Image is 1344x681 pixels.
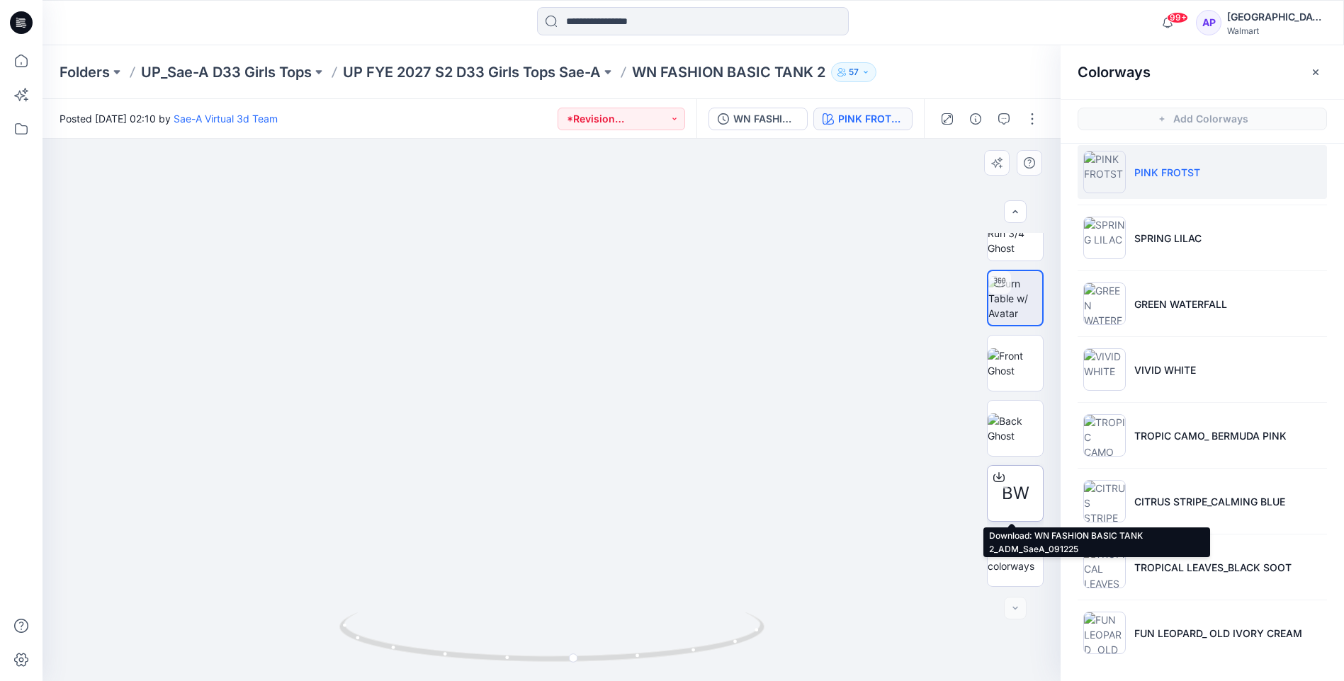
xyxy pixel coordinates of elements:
[1227,25,1326,36] div: Walmart
[60,62,110,82] a: Folders
[60,111,278,126] span: Posted [DATE] 02:10 by
[1083,414,1126,457] img: TROPIC CAMO_ BERMUDA PINK
[632,62,825,82] p: WN FASHION BASIC TANK 2
[988,348,1043,378] img: Front Ghost
[1134,494,1285,509] p: CITRUS STRIPE_CALMING BLUE
[988,413,1043,443] img: Back Ghost
[838,111,903,127] div: PINK FROTST
[1083,546,1126,588] img: TROPICAL LEAVES_BLACK SOOT
[1002,481,1029,506] span: BW
[1083,217,1126,259] img: SPRING LILAC
[1078,64,1151,81] h2: Colorways
[733,111,798,127] div: WN FASHION BASIC TANK 2_FULL COLORWAYS
[988,211,1043,256] img: Color Run 3/4 Ghost
[1167,12,1188,23] span: 99+
[1134,231,1202,246] p: SPRING LILAC
[1083,480,1126,522] img: CITRUS STRIPE_CALMING BLUE
[1083,282,1126,325] img: GREEN WATERFALL
[964,108,987,130] button: Details
[1134,165,1200,180] p: PINK FROTST
[1083,151,1126,193] img: PINK FROTST
[1083,612,1126,654] img: FUN LEOPARD_ OLD IVORY CREAM
[831,62,876,82] button: 57
[1196,10,1221,35] div: AP
[1134,362,1196,377] p: VIVID WHITE
[1083,348,1126,391] img: VIVID WHITE
[988,276,1042,321] img: Turn Table w/ Avatar
[174,113,278,125] a: Sae-A Virtual 3d Team
[708,108,808,130] button: WN FASHION BASIC TANK 2_FULL COLORWAYS
[343,62,601,82] a: UP FYE 2027 S2 D33 Girls Tops Sae-A
[1227,8,1326,25] div: [GEOGRAPHIC_DATA]
[988,544,1043,573] img: All colorways
[849,64,859,80] p: 57
[1134,428,1287,443] p: TROPIC CAMO_ BERMUDA PINK
[141,62,312,82] a: UP_Sae-A D33 Girls Tops
[813,108,913,130] button: PINK FROTST
[1134,560,1292,575] p: TROPICAL LEAVES_BLACK SOOT
[1134,626,1302,641] p: FUN LEOPARD_ OLD IVORY CREAM
[1134,297,1227,311] p: GREEN WATERFALL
